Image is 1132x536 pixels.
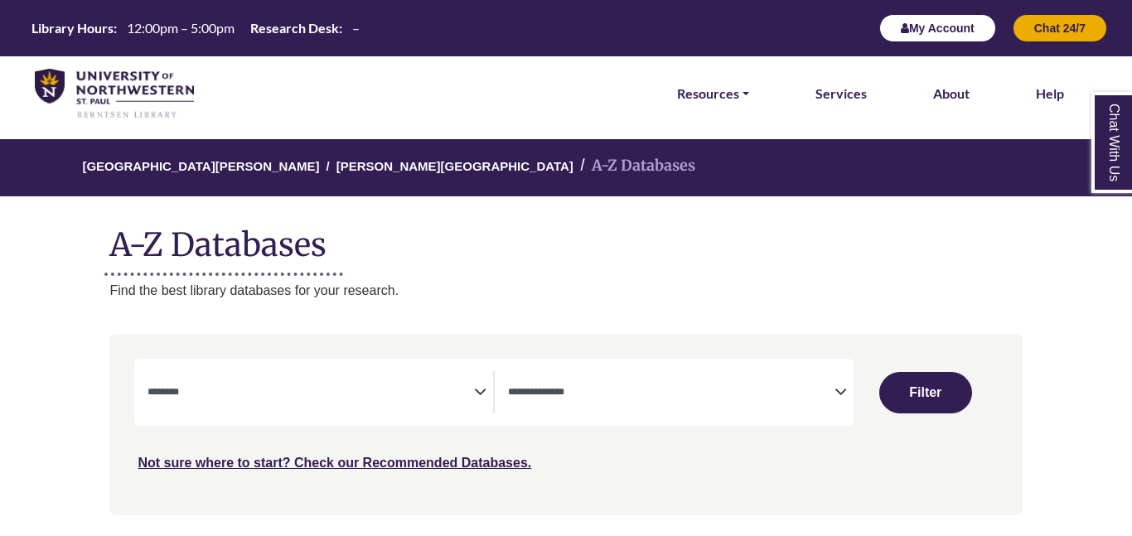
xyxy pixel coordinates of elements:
[109,334,1022,514] nav: Search filters
[109,213,1022,263] h1: A-Z Databases
[879,14,996,42] button: My Account
[352,20,360,36] span: –
[148,387,474,400] textarea: Search
[25,19,366,35] table: Hours Today
[1036,83,1064,104] a: Help
[1013,14,1107,42] button: Chat 24/7
[138,456,531,470] a: Not sure where to start? Check our Recommended Databases.
[933,83,970,104] a: About
[25,19,366,38] a: Hours Today
[1013,21,1107,35] a: Chat 24/7
[815,83,867,104] a: Services
[677,83,749,104] a: Resources
[508,387,834,400] textarea: Search
[109,280,1022,302] p: Find the best library databases for your research.
[336,157,573,173] a: [PERSON_NAME][GEOGRAPHIC_DATA]
[127,20,235,36] span: 12:00pm – 5:00pm
[879,21,996,35] a: My Account
[25,19,118,36] th: Library Hours:
[573,154,695,178] li: A-Z Databases
[109,139,1022,196] nav: breadcrumb
[244,19,343,36] th: Research Desk:
[82,157,319,173] a: [GEOGRAPHIC_DATA][PERSON_NAME]
[879,372,972,413] button: Submit for Search Results
[35,69,194,119] img: library_home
